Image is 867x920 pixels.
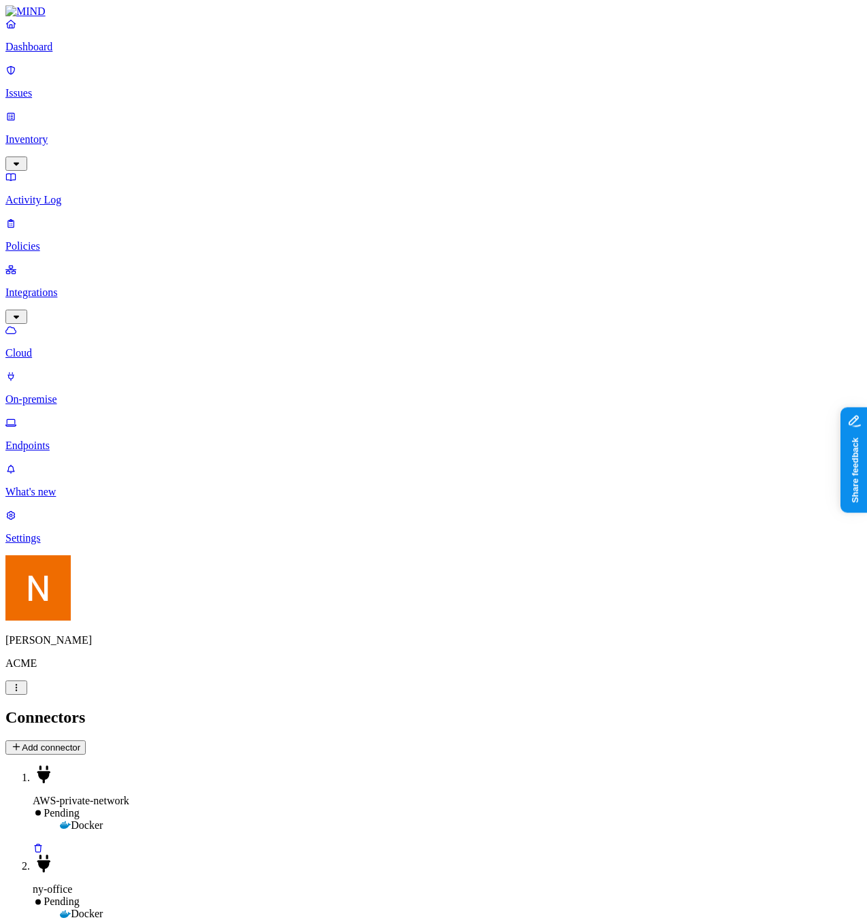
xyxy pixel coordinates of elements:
[5,463,862,498] a: What's new
[5,634,862,646] p: [PERSON_NAME]
[71,819,103,831] span: Docker
[5,5,46,18] img: MIND
[5,440,862,452] p: Endpoints
[5,171,862,206] a: Activity Log
[5,347,862,359] p: Cloud
[44,807,79,819] span: Pending
[5,194,862,206] p: Activity Log
[5,64,862,99] a: Issues
[5,555,71,621] img: Nitai Mishary
[5,18,862,53] a: Dashboard
[5,133,862,146] p: Inventory
[33,795,129,806] span: AWS-private-network
[5,217,862,252] a: Policies
[5,708,862,727] h2: Connectors
[5,370,862,406] a: On-premise
[5,110,862,169] a: Inventory
[5,41,862,53] p: Dashboard
[44,896,79,907] span: Pending
[5,657,862,670] p: ACME
[5,486,862,498] p: What's new
[71,908,103,919] span: Docker
[5,240,862,252] p: Policies
[5,740,86,755] button: Add connector
[5,286,862,299] p: Integrations
[5,509,862,544] a: Settings
[5,532,862,544] p: Settings
[5,324,862,359] a: Cloud
[33,883,72,895] span: ny-office
[5,5,862,18] a: MIND
[5,87,862,99] p: Issues
[5,416,862,452] a: Endpoints
[5,263,862,322] a: Integrations
[5,393,862,406] p: On-premise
